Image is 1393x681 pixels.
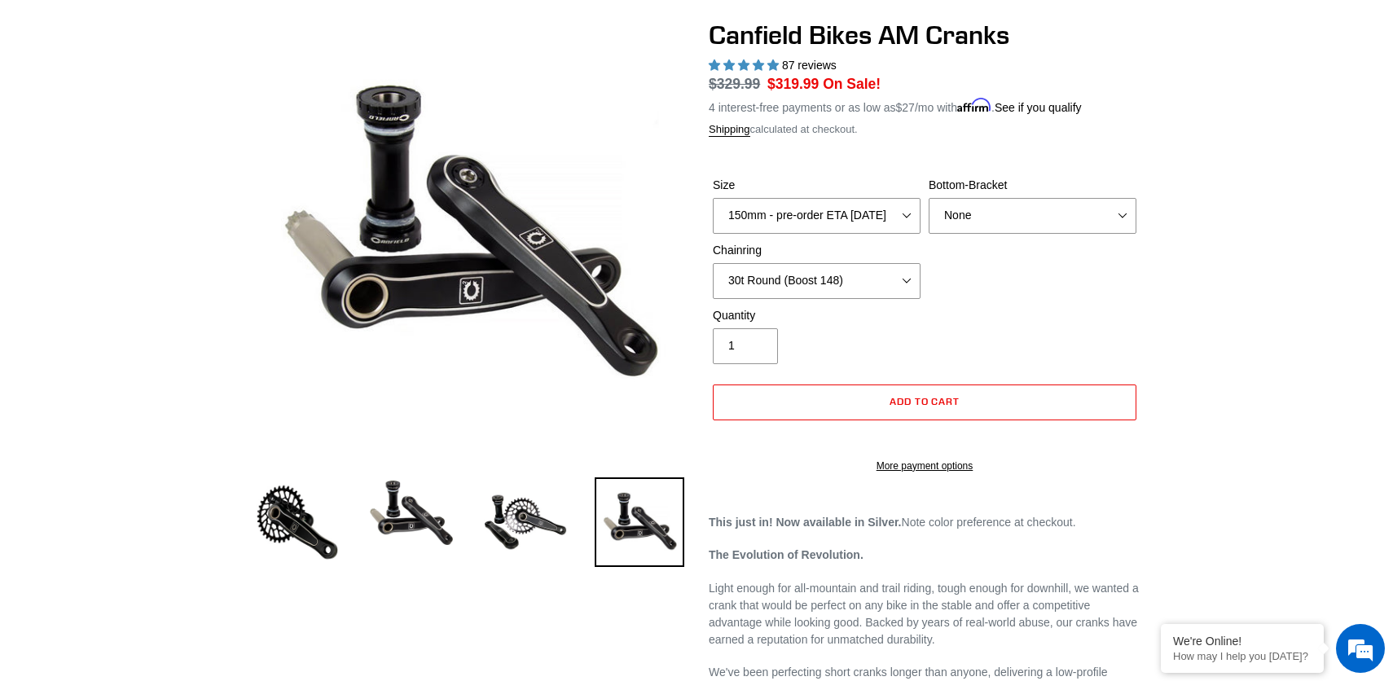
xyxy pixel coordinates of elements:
span: Affirm [957,99,991,112]
strong: The Evolution of Revolution. [709,548,863,561]
label: Size [713,177,921,194]
a: Shipping [709,123,750,137]
label: Quantity [713,307,921,324]
img: Load image into Gallery viewer, CANFIELD-AM_DH-CRANKS [595,477,684,567]
a: More payment options [713,459,1136,473]
span: 87 reviews [782,59,837,72]
button: Add to cart [713,384,1136,420]
textarea: Type your message and hit 'Enter' [8,445,310,502]
img: Load image into Gallery viewer, Canfield Bikes AM Cranks [481,477,570,567]
div: We're Online! [1173,635,1312,648]
s: $329.99 [709,76,760,92]
span: $27 [896,101,915,114]
div: Minimize live chat window [267,8,306,47]
img: Load image into Gallery viewer, Canfield Bikes AM Cranks [253,477,342,567]
span: We're online! [94,205,225,370]
img: d_696896380_company_1647369064580_696896380 [52,81,93,122]
span: $319.99 [767,76,819,92]
div: Chat with us now [109,91,298,112]
label: Bottom-Bracket [929,177,1136,194]
label: Chainring [713,242,921,259]
span: Add to cart [890,395,960,407]
div: Navigation go back [18,90,42,114]
img: Load image into Gallery viewer, Canfield Cranks [367,477,456,549]
div: calculated at checkout. [709,121,1140,138]
span: 4.97 stars [709,59,782,72]
span: On Sale! [823,73,881,94]
a: See if you qualify - Learn more about Affirm Financing (opens in modal) [995,101,1082,114]
strong: This just in! Now available in Silver. [709,516,902,529]
h1: Canfield Bikes AM Cranks [709,20,1140,51]
p: How may I help you today? [1173,650,1312,662]
p: Note color preference at checkout. [709,514,1140,531]
p: Light enough for all-mountain and trail riding, tough enough for downhill, we wanted a crank that... [709,580,1140,648]
p: 4 interest-free payments or as low as /mo with . [709,95,1082,116]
